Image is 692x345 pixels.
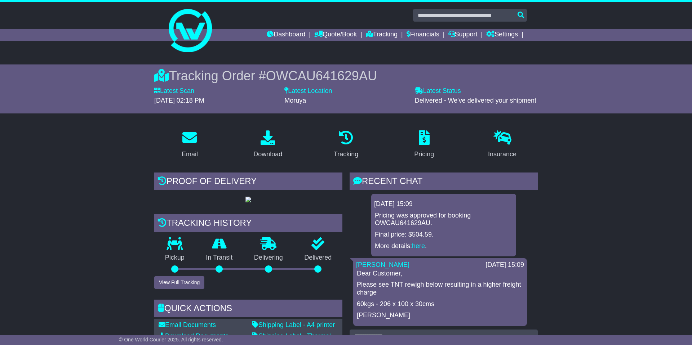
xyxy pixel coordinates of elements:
div: Pricing [414,149,434,159]
a: Download Documents [159,332,229,340]
p: Please see TNT rewigh below resulting in a higher freight charge [357,281,523,296]
p: More details: . [375,242,513,250]
div: [DATE] 15:09 [374,200,513,208]
img: GetPodImage [245,197,251,202]
div: Tracking Order # [154,68,538,84]
div: Tracking history [154,214,342,234]
p: Delivered [294,254,343,262]
span: [DATE] 02:18 PM [154,97,204,104]
a: [PERSON_NAME] [356,261,409,268]
span: OWCAU641629AU [266,68,377,83]
a: Quote/Book [314,29,357,41]
div: Insurance [488,149,516,159]
a: Tracking [366,29,398,41]
div: [DATE] 15:09 [485,261,524,269]
div: Email [182,149,198,159]
a: Financials [407,29,439,41]
p: Dear Customer, [357,270,523,278]
span: © One World Courier 2025. All rights reserved. [119,337,223,342]
a: Tracking [329,128,363,162]
div: Proof of Delivery [154,172,342,192]
label: Latest Scan [154,87,194,95]
a: Settings [486,29,518,41]
span: Delivered - We've delivered your shipment [415,97,536,104]
a: Dashboard [267,29,305,41]
div: Download [253,149,282,159]
a: Download [249,128,287,162]
p: In Transit [195,254,244,262]
p: [PERSON_NAME] [357,312,523,319]
label: Latest Location [284,87,332,95]
a: Email [177,128,203,162]
a: Email Documents [159,321,216,328]
p: Delivering [243,254,294,262]
div: Tracking [334,149,358,159]
p: 60kgs - 206 x 100 x 30cms [357,300,523,308]
button: View Full Tracking [154,276,204,289]
p: Final price: $504.59. [375,231,513,239]
p: Pricing was approved for booking OWCAU641629AU. [375,212,513,227]
p: Pickup [154,254,195,262]
a: Support [448,29,478,41]
label: Latest Status [415,87,461,95]
a: Shipping Label - A4 printer [252,321,335,328]
a: here [412,242,425,250]
a: Insurance [483,128,521,162]
a: Pricing [409,128,439,162]
div: Quick Actions [154,300,342,319]
span: Moruya [284,97,306,104]
div: RECENT CHAT [350,172,538,192]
